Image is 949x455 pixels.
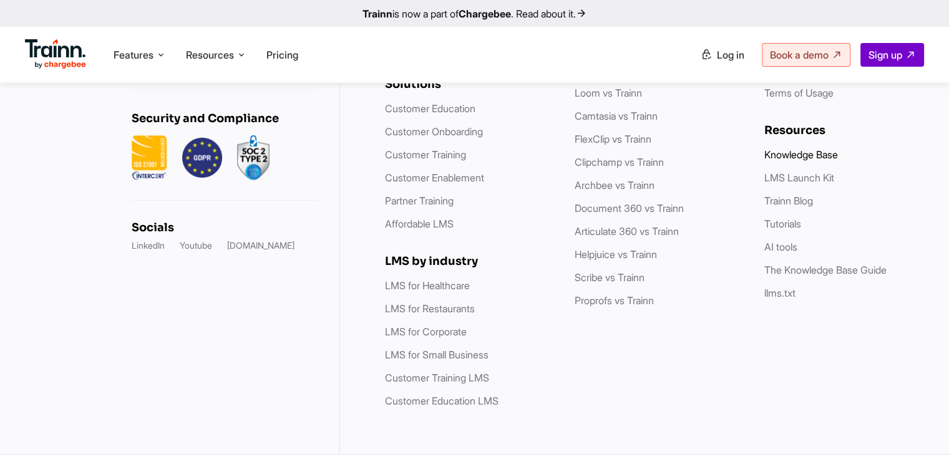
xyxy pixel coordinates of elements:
[575,294,654,307] a: Proprofs vs Trainn
[764,218,801,230] a: Tutorials
[764,148,838,161] a: Knowledge Base
[764,123,929,137] h6: Resources
[186,48,234,62] span: Resources
[385,325,467,338] a: LMS for Corporate
[575,87,642,99] a: Loom vs Trainn
[266,49,298,61] a: Pricing
[385,218,454,230] a: Affordable LMS
[237,135,270,180] img: soc2
[575,202,684,214] a: Document 360 vs Trainn
[132,112,319,125] h6: Security and Compliance
[180,239,212,252] a: Youtube
[717,49,744,61] span: Log in
[869,49,902,61] span: Sign up
[25,39,86,69] img: Trainn Logo
[693,44,752,66] a: Log in
[459,7,511,20] b: Chargebee
[385,348,489,361] a: LMS for Small Business
[762,43,850,67] a: Book a demo
[575,271,645,284] a: Scribe vs Trainn
[764,264,887,276] a: The Knowledge Base Guide
[385,395,499,407] a: Customer Education LMS
[575,156,664,168] a: Clipchamp vs Trainn
[385,77,550,91] h6: Solutions
[575,110,658,122] a: Camtasia vs Trainn
[132,221,319,234] h6: Socials
[764,87,834,99] a: Terms of Usage
[132,135,167,180] img: ISO
[385,302,475,315] a: LMS for Restaurants
[887,395,949,455] iframe: Chat Widget
[860,43,924,67] a: Sign up
[770,49,829,61] span: Book a demo
[132,239,165,252] a: LinkedIn
[385,125,483,138] a: Customer Onboarding
[385,279,470,292] a: LMS for Healthcare
[385,148,466,161] a: Customer Training
[114,48,153,62] span: Features
[227,239,294,252] a: [DOMAIN_NAME]
[764,194,813,207] a: Trainn Blog
[575,248,657,261] a: Helpjuice vs Trainn
[385,371,489,384] a: Customer Training LMS
[385,102,475,115] a: Customer Education
[385,171,484,184] a: Customer Enablement
[575,133,651,145] a: FlexClip vs Trainn
[764,171,834,184] a: LMS Launch Kit
[764,287,796,299] a: llms.txt
[385,254,550,268] h6: LMS by industry
[764,241,797,253] a: AI tools
[575,179,655,191] a: Archbee vs Trainn
[182,135,222,180] img: GDPR.png
[385,194,454,207] a: Partner Training
[363,7,392,20] b: Trainn
[575,225,679,237] a: Articulate 360 vs Trainn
